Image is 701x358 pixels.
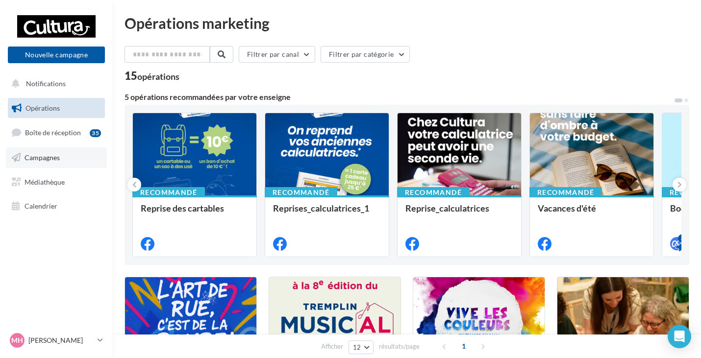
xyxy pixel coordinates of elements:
[28,335,94,345] p: [PERSON_NAME]
[379,342,420,351] span: résultats/page
[321,46,410,63] button: Filtrer par catégorie
[265,187,337,198] div: Recommandé
[456,338,472,354] span: 1
[90,129,101,137] div: 35
[125,93,674,101] div: 5 opérations recommandées par votre enseigne
[349,340,374,354] button: 12
[25,202,57,210] span: Calendrier
[8,331,105,350] a: MH [PERSON_NAME]
[529,187,602,198] div: Recommandé
[239,46,315,63] button: Filtrer par canal
[405,203,513,223] div: Reprise_calculatrices
[132,187,205,198] div: Recommandé
[125,71,179,81] div: 15
[321,342,343,351] span: Afficher
[6,196,107,216] a: Calendrier
[25,128,81,137] span: Boîte de réception
[125,16,689,30] div: Opérations marketing
[11,335,23,345] span: MH
[25,104,60,112] span: Opérations
[353,343,361,351] span: 12
[6,147,107,168] a: Campagnes
[6,98,107,119] a: Opérations
[397,187,470,198] div: Recommandé
[6,122,107,143] a: Boîte de réception35
[8,47,105,63] button: Nouvelle campagne
[26,79,66,88] span: Notifications
[273,203,381,223] div: Reprises_calculatrices_1
[25,177,65,186] span: Médiathèque
[538,203,646,223] div: Vacances d'été
[141,203,249,223] div: Reprise des cartables
[6,172,107,192] a: Médiathèque
[25,153,60,162] span: Campagnes
[137,72,179,81] div: opérations
[6,73,103,94] button: Notifications
[668,325,691,348] div: Open Intercom Messenger
[678,234,687,243] div: 4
